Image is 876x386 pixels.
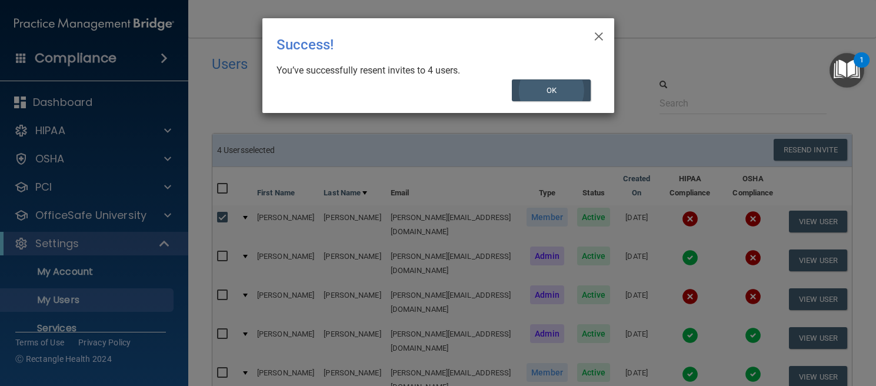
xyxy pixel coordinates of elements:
div: 1 [860,60,864,75]
span: × [594,23,604,46]
div: You’ve successfully resent invites to 4 users. [277,64,591,77]
div: Success! [277,28,552,62]
button: OK [512,79,591,101]
button: Open Resource Center, 1 new notification [830,53,864,88]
